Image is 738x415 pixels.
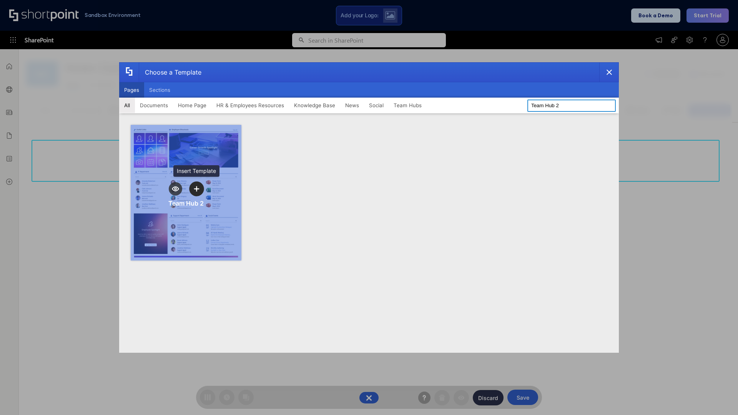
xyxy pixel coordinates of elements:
[289,98,340,113] button: Knowledge Base
[340,98,364,113] button: News
[173,98,211,113] button: Home Page
[144,82,175,98] button: Sections
[135,98,173,113] button: Documents
[168,199,204,207] div: Team Hub 2
[527,100,616,112] input: Search
[119,62,619,353] div: template selector
[119,98,135,113] button: All
[389,98,427,113] button: Team Hubs
[139,63,201,82] div: Choose a Template
[364,98,389,113] button: Social
[211,98,289,113] button: HR & Employees Resources
[119,82,144,98] button: Pages
[700,378,738,415] iframe: Chat Widget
